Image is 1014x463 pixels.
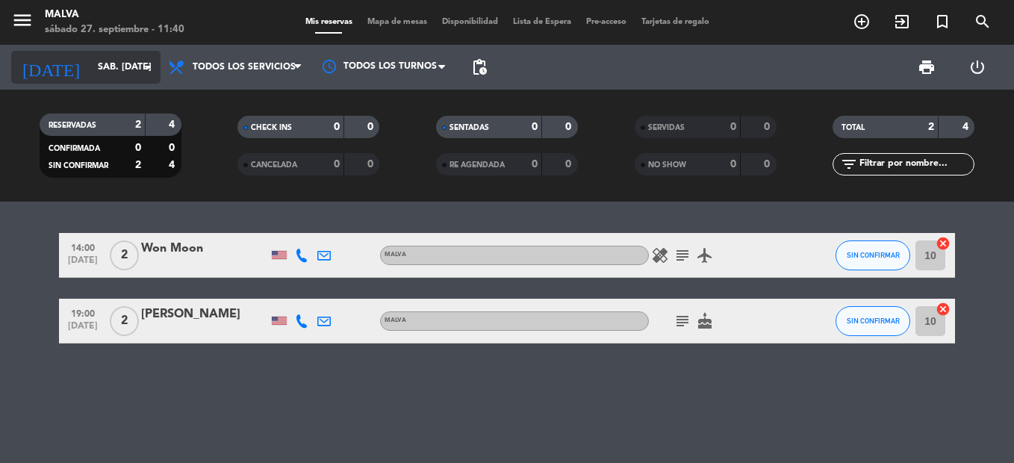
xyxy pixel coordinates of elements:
[334,159,340,170] strong: 0
[893,13,911,31] i: exit_to_app
[532,159,538,170] strong: 0
[49,145,100,152] span: CONFIRMADA
[847,251,900,259] span: SIN CONFIRMAR
[532,122,538,132] strong: 0
[764,159,773,170] strong: 0
[435,18,506,26] span: Disponibilidad
[974,13,992,31] i: search
[928,122,934,132] strong: 2
[674,312,691,330] i: subject
[251,124,292,131] span: CHECK INS
[858,156,974,173] input: Filtrar por nombre...
[696,246,714,264] i: airplanemode_active
[49,162,108,170] span: SIN CONFIRMAR
[49,122,96,129] span: RESERVADAS
[882,9,922,34] span: WALK IN
[367,122,376,132] strong: 0
[847,317,900,325] span: SIN CONFIRMAR
[842,9,882,34] span: RESERVAR MESA
[11,9,34,31] i: menu
[385,252,406,258] span: MALVA
[565,122,574,132] strong: 0
[251,161,297,169] span: CANCELADA
[64,304,102,321] span: 19:00
[139,58,157,76] i: arrow_drop_down
[696,312,714,330] i: cake
[169,143,178,153] strong: 0
[836,240,910,270] button: SIN CONFIRMAR
[385,317,406,323] span: MALVA
[169,119,178,130] strong: 4
[836,306,910,336] button: SIN CONFIRMAR
[952,45,1003,90] div: LOG OUT
[922,9,962,34] span: Reserva especial
[648,124,685,131] span: SERVIDAS
[470,58,488,76] span: pending_actions
[141,305,268,324] div: [PERSON_NAME]
[367,159,376,170] strong: 0
[110,306,139,336] span: 2
[764,122,773,132] strong: 0
[334,122,340,132] strong: 0
[634,18,717,26] span: Tarjetas de regalo
[842,124,865,131] span: TOTAL
[962,122,971,132] strong: 4
[918,58,936,76] span: print
[565,159,574,170] strong: 0
[936,236,951,251] i: cancel
[135,119,141,130] strong: 2
[45,7,184,22] div: Malva
[840,155,858,173] i: filter_list
[730,122,736,132] strong: 0
[648,161,686,169] span: NO SHOW
[45,22,184,37] div: sábado 27. septiembre - 11:40
[110,240,139,270] span: 2
[936,302,951,317] i: cancel
[64,321,102,338] span: [DATE]
[506,18,579,26] span: Lista de Espera
[141,239,268,258] div: Won Moon
[193,62,296,72] span: Todos los servicios
[298,18,360,26] span: Mis reservas
[853,13,871,31] i: add_circle_outline
[360,18,435,26] span: Mapa de mesas
[64,255,102,273] span: [DATE]
[933,13,951,31] i: turned_in_not
[11,9,34,37] button: menu
[579,18,634,26] span: Pre-acceso
[651,246,669,264] i: healing
[450,161,505,169] span: RE AGENDADA
[968,58,986,76] i: power_settings_new
[730,159,736,170] strong: 0
[674,246,691,264] i: subject
[450,124,489,131] span: SENTADAS
[64,238,102,255] span: 14:00
[135,160,141,170] strong: 2
[11,51,90,84] i: [DATE]
[962,9,1003,34] span: BUSCAR
[135,143,141,153] strong: 0
[169,160,178,170] strong: 4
